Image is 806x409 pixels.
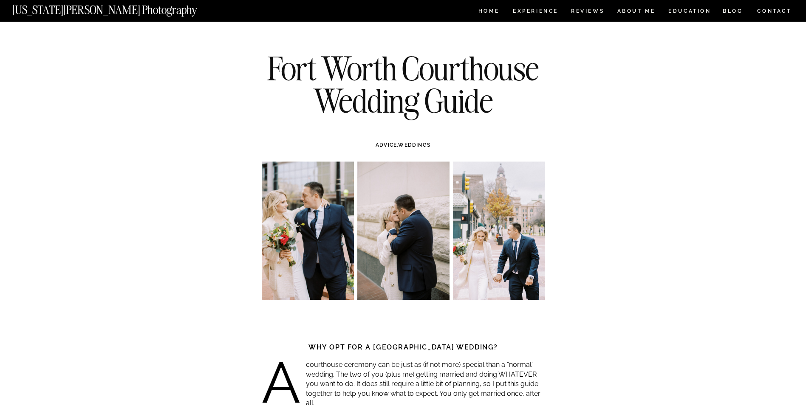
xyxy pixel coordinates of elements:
[453,162,545,300] img: Fort Worth wedding
[571,9,603,16] a: REVIEWS
[262,162,354,300] img: Tarrant county courthouse wedding photographer
[477,9,501,16] a: HOME
[308,343,498,351] strong: Why opt for a [GEOGRAPHIC_DATA] wedding?
[12,4,226,11] a: [US_STATE][PERSON_NAME] Photography
[757,6,792,16] a: CONTACT
[513,9,557,16] a: Experience
[376,142,397,148] a: ADVICE
[262,360,545,408] p: A courthouse ceremony can be just as (if not more) special than a “normal” wedding. The two of yo...
[667,9,712,16] a: EDUCATION
[398,142,430,148] a: WEDDINGS
[280,141,527,149] h3: ,
[249,52,557,116] h1: Fort Worth Courthouse Wedding Guide
[357,162,450,300] img: Texas courthouse wedding
[617,9,656,16] a: ABOUT ME
[723,9,743,16] a: BLOG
